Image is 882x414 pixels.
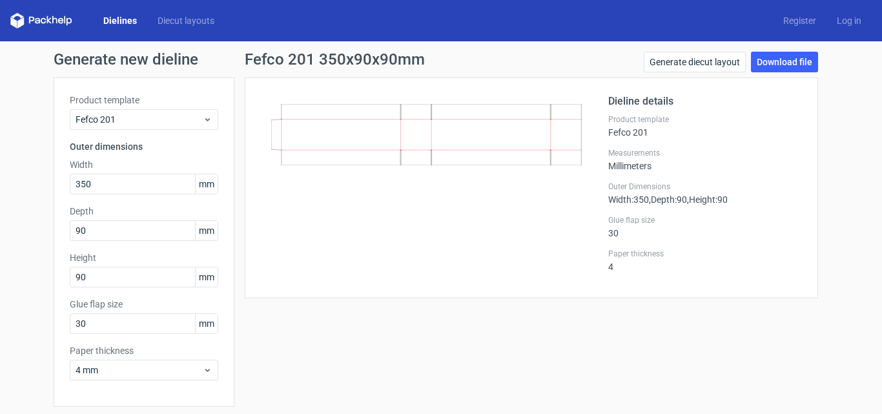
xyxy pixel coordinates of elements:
span: 4 mm [76,364,203,377]
div: Fefco 201 [608,114,802,138]
h1: Fefco 201 350x90x90mm [245,52,425,67]
a: Log in [826,14,872,27]
a: Register [773,14,826,27]
label: Glue flap size [608,215,802,225]
label: Measurements [608,148,802,158]
a: Dielines [93,14,147,27]
span: Width : 350 [608,194,649,205]
div: Millimeters [608,148,802,171]
h2: Dieline details [608,94,802,109]
label: Glue flap size [70,298,218,311]
div: 30 [608,215,802,238]
label: Width [70,158,218,171]
span: mm [195,221,218,240]
label: Product template [608,114,802,125]
h1: Generate new dieline [54,52,828,67]
label: Height [70,251,218,264]
a: Download file [751,52,818,72]
span: , Height : 90 [687,194,728,205]
a: Generate diecut layout [644,52,746,72]
label: Paper thickness [608,249,802,259]
div: 4 [608,249,802,272]
span: Fefco 201 [76,113,203,126]
span: mm [195,174,218,194]
label: Product template [70,94,218,107]
label: Paper thickness [70,344,218,357]
span: mm [195,267,218,287]
span: , Depth : 90 [649,194,687,205]
a: Diecut layouts [147,14,225,27]
h3: Outer dimensions [70,140,218,153]
label: Depth [70,205,218,218]
span: mm [195,314,218,333]
label: Outer Dimensions [608,181,802,192]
